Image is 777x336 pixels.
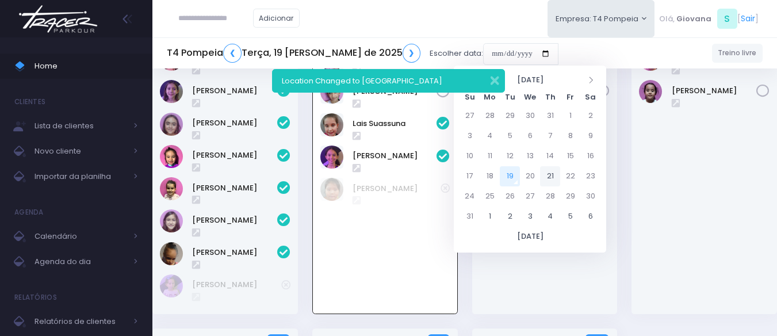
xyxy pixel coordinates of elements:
a: [PERSON_NAME] [192,150,277,161]
a: Adicionar [253,9,300,28]
td: 22 [560,166,580,186]
td: 30 [580,186,600,207]
a: ❯ [403,44,421,63]
a: Lais Suassuna [353,118,437,129]
td: 28 [540,186,560,207]
td: 15 [560,146,580,166]
td: 10 [460,146,480,166]
a: [PERSON_NAME] [192,215,277,226]
div: [ ] [654,6,763,32]
td: 17 [460,166,480,186]
td: 1 [480,207,500,227]
td: 29 [500,106,520,126]
span: Relatórios de clientes [35,314,127,329]
td: 2 [500,207,520,227]
td: 5 [560,207,580,227]
span: Calendário [35,229,127,244]
span: Location Changed to [GEOGRAPHIC_DATA] [282,75,442,86]
th: Su [460,89,480,106]
h4: Relatórios [14,286,57,309]
a: [PERSON_NAME] [192,279,281,291]
td: 3 [460,126,480,146]
a: Sair [741,13,755,25]
h5: T4 Pompeia Terça, 19 [PERSON_NAME] de 2025 [167,44,420,63]
td: 7 [540,126,560,146]
td: 31 [540,106,560,126]
td: 19 [500,166,520,186]
h4: Clientes [14,90,45,113]
td: 5 [500,126,520,146]
td: 29 [560,186,580,207]
th: Mo [480,89,500,106]
td: 9 [580,126,600,146]
a: [PERSON_NAME] [672,85,757,97]
img: Júlia Meneguim Merlo [160,145,183,168]
img: Antonella Zappa Marques [160,80,183,103]
th: [DATE] [460,227,600,247]
a: [PERSON_NAME] [353,183,441,194]
img: Lara Souza [320,146,343,169]
td: 1 [560,106,580,126]
span: Novo cliente [35,144,127,159]
a: [PERSON_NAME] [192,247,277,258]
img: Sophia Crispi Marques dos Santos [160,242,183,265]
td: 11 [480,146,500,166]
a: Treino livre [712,44,763,63]
td: 18 [480,166,500,186]
span: Importar da planilha [35,169,127,184]
span: Lista de clientes [35,119,127,133]
a: [PERSON_NAME] [192,182,277,194]
span: S [717,9,737,29]
span: Olá, [659,13,675,25]
td: 6 [580,207,600,227]
img: Laura Lopes Rodrigues [639,80,662,103]
span: Giovana [676,13,711,25]
a: [PERSON_NAME] [192,117,277,129]
td: 2 [580,106,600,126]
td: 24 [460,186,480,207]
td: 25 [480,186,500,207]
img: Nicole Esteves Fabri [160,177,183,200]
td: 14 [540,146,560,166]
a: [PERSON_NAME] [353,150,437,162]
td: 4 [540,207,560,227]
td: 21 [540,166,560,186]
a: [PERSON_NAME] [192,85,277,97]
h4: Agenda [14,201,44,224]
img: Olívia Marconato Pizzo [160,209,183,232]
th: Fr [560,89,580,106]
td: 16 [580,146,600,166]
td: 23 [580,166,600,186]
td: 4 [480,126,500,146]
a: ❮ [223,44,242,63]
td: 3 [520,207,540,227]
td: 26 [500,186,520,207]
img: Lais Suassuna [320,113,343,136]
th: Tu [500,89,520,106]
span: Agenda do dia [35,254,127,269]
th: We [520,89,540,106]
td: 28 [480,106,500,126]
img: Eloah Meneguim Tenorio [160,113,183,136]
td: 12 [500,146,520,166]
div: Escolher data: [167,40,558,67]
td: 6 [520,126,540,146]
td: 30 [520,106,540,126]
td: 20 [520,166,540,186]
span: Home [35,59,138,74]
th: Th [540,89,560,106]
img: Júlia Ayumi Tiba [320,178,343,201]
img: Alice Mattos [160,274,183,297]
td: 13 [520,146,540,166]
td: 27 [460,106,480,126]
td: 8 [560,126,580,146]
th: [DATE] [480,71,580,89]
th: Sa [580,89,600,106]
td: 31 [460,207,480,227]
td: 27 [520,186,540,207]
